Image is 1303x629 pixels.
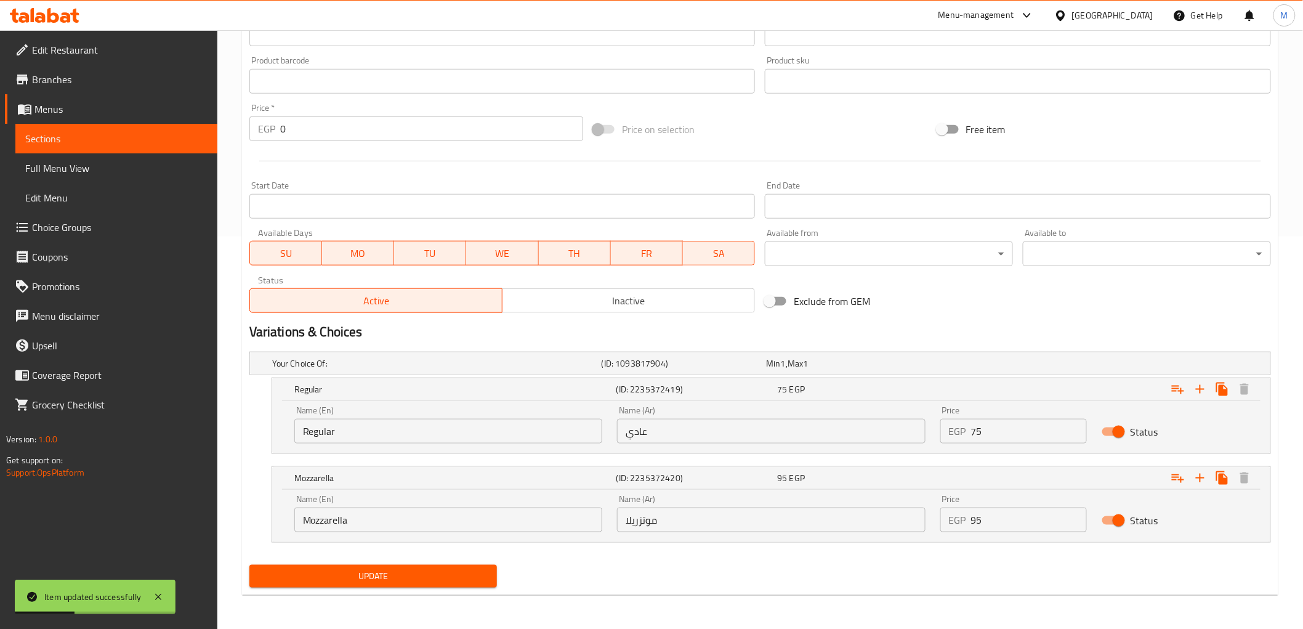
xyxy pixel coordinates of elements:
input: Please enter price [280,116,583,141]
h5: Your Choice Of: [272,357,597,370]
button: FR [611,241,683,266]
span: Status [1131,424,1158,439]
div: Expand [272,467,1270,489]
span: Sections [25,131,208,146]
span: FR [616,245,678,262]
p: EGP [949,424,966,439]
div: Expand [250,352,1270,375]
h2: Variations & Choices [249,323,1271,341]
button: Delete Mozzarella [1233,467,1256,489]
input: Enter name En [294,419,602,444]
span: 75 [777,381,787,397]
h5: (ID: 2235372419) [616,383,773,396]
span: Get support on: [6,452,63,468]
h5: Regular [294,383,611,396]
span: Exclude from GEM [794,294,870,309]
span: SU [255,245,317,262]
input: Please enter price [971,419,1087,444]
a: Choice Groups [5,213,217,242]
div: Item updated successfully [44,590,141,604]
span: Max [788,355,803,371]
span: WE [471,245,533,262]
h5: (ID: 1093817904) [602,357,762,370]
input: Enter name Ar [617,508,925,532]
span: TH [544,245,606,262]
button: Inactive [502,288,755,313]
span: Menus [34,102,208,116]
button: Delete Regular [1233,378,1256,400]
span: Update [259,569,488,584]
button: Add new choice [1189,378,1211,400]
span: Price on selection [622,122,695,137]
span: SA [688,245,750,262]
span: 1.0.0 [38,431,57,447]
span: Upsell [32,338,208,353]
span: Version: [6,431,36,447]
button: TU [394,241,466,266]
input: Enter name Ar [617,419,925,444]
span: 1 [781,355,786,371]
p: EGP [949,513,966,527]
button: MO [322,241,394,266]
button: Add choice group [1167,378,1189,400]
span: Status [1131,513,1158,528]
span: Grocery Checklist [32,397,208,412]
button: Active [249,288,502,313]
a: Support.OpsPlatform [6,465,84,481]
button: Add new choice [1189,467,1211,489]
button: Clone new choice [1211,467,1233,489]
div: [GEOGRAPHIC_DATA] [1072,9,1153,22]
button: Update [249,565,498,588]
button: TH [539,241,611,266]
p: EGP [258,121,275,136]
input: Please enter price [971,508,1087,532]
span: Coverage Report [32,368,208,383]
button: WE [466,241,538,266]
div: ​ [1023,241,1271,266]
span: M [1281,9,1288,22]
span: Coupons [32,250,208,264]
span: MO [327,245,389,262]
input: Please enter product barcode [249,69,756,94]
div: ​ [765,241,1013,266]
a: Edit Menu [15,183,217,213]
button: Add choice group [1167,467,1189,489]
span: Active [255,292,498,310]
span: Inactive [507,292,750,310]
h5: Mozzarella [294,472,611,484]
span: Free item [966,122,1006,137]
div: , [766,357,926,370]
a: Upsell [5,331,217,360]
input: Enter name En [294,508,602,532]
a: Grocery Checklist [5,390,217,420]
span: Full Menu View [25,161,208,176]
button: SA [683,241,755,266]
a: Edit Restaurant [5,35,217,65]
h5: (ID: 2235372420) [616,472,773,484]
div: Menu-management [938,8,1014,23]
span: Choice Groups [32,220,208,235]
button: SU [249,241,322,266]
span: Edit Menu [25,190,208,205]
span: EGP [789,381,805,397]
a: Sections [15,124,217,153]
span: Promotions [32,279,208,294]
span: 95 [777,470,787,486]
a: Menus [5,94,217,124]
div: Expand [272,378,1270,400]
a: Coverage Report [5,360,217,390]
a: Coupons [5,242,217,272]
span: Min [766,355,780,371]
a: Menu disclaimer [5,301,217,331]
span: 1 [804,355,809,371]
input: Please enter product sku [765,69,1271,94]
span: Edit Restaurant [32,43,208,57]
span: TU [399,245,461,262]
span: Menu disclaimer [32,309,208,323]
a: Full Menu View [15,153,217,183]
a: Promotions [5,272,217,301]
span: EGP [789,470,805,486]
span: Branches [32,72,208,87]
button: Clone new choice [1211,378,1233,400]
a: Branches [5,65,217,94]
